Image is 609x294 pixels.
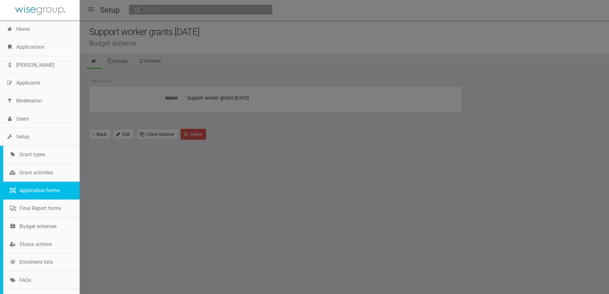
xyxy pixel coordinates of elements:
[3,271,80,289] a: FAQs
[3,182,80,199] a: Application forms
[3,253,80,271] a: Enrolment lists
[3,146,80,164] a: Grant types
[3,235,80,253] a: Status actions
[3,199,80,217] a: Final Report forms
[3,218,80,235] a: Budget schemes
[3,164,80,182] a: Grant activities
